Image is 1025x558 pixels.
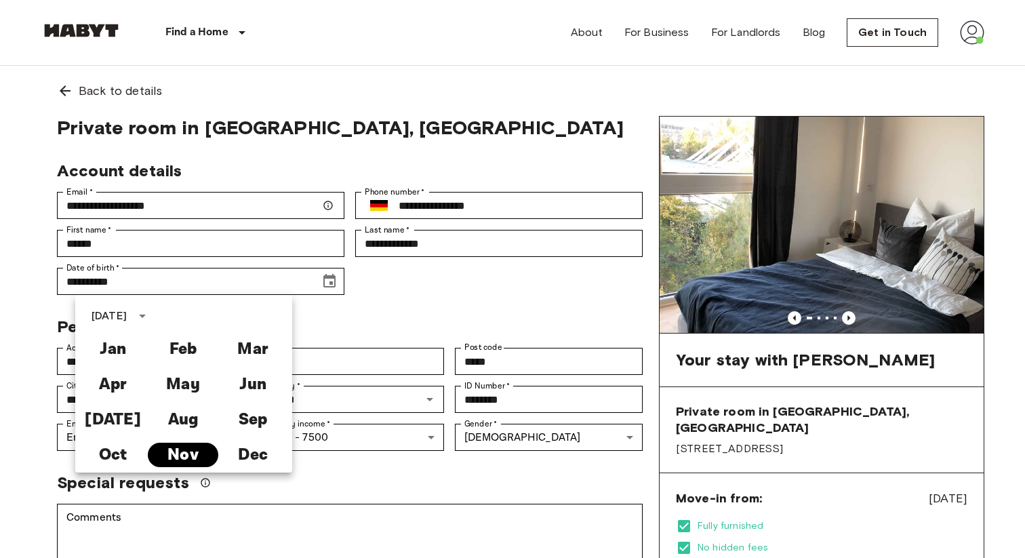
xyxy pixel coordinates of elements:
button: [DATE] [78,407,148,432]
button: Jun [218,372,288,397]
span: Special requests [57,473,189,493]
label: Address [66,342,103,354]
span: [DATE] [929,490,967,507]
div: [DEMOGRAPHIC_DATA] [455,424,643,451]
img: Germany [370,200,388,211]
img: Habyt [41,24,122,37]
div: Address [57,348,444,375]
span: [STREET_ADDRESS] [676,441,967,456]
button: Oct [78,443,148,467]
div: City [57,386,245,413]
button: calendar view is open, switch to year view [131,304,154,327]
button: Dec [218,443,288,467]
a: Back to details [41,66,984,116]
img: Marketing picture of unit DE-01-002-004-04HF [660,117,984,333]
label: ID Number [464,380,510,392]
label: Post code [464,342,502,353]
svg: We'll do our best to accommodate your request, but please note we can't guarantee it will be poss... [200,477,211,488]
img: avatar [960,20,984,45]
div: First name [57,230,344,257]
div: Post code [455,348,643,375]
span: Fully furnished [698,519,967,533]
button: May [148,372,218,397]
label: First name [66,224,112,236]
button: Mar [218,337,288,361]
span: Private room in [GEOGRAPHIC_DATA], [GEOGRAPHIC_DATA] [676,403,967,436]
button: Jan [78,337,148,361]
a: Get in Touch [847,18,938,47]
label: Phone number [365,186,425,198]
span: Move-in from: [676,490,762,506]
label: Monthly income [265,418,330,430]
span: Personal details [57,317,183,336]
div: 5000 - 7500 [256,424,443,451]
p: Find a Home [165,24,228,41]
button: Choose date, selected date is Nov 14, 1996 [316,268,343,295]
a: For Business [624,24,689,41]
label: City [66,380,87,392]
div: Employed [57,424,245,451]
button: Nov [148,443,218,467]
label: Last name [365,224,410,236]
span: Your stay with [PERSON_NAME] [676,350,935,370]
label: Gender [464,418,497,430]
div: [DATE] [92,308,127,324]
span: Back to details [79,82,162,100]
span: No hidden fees [698,541,967,555]
button: Open [420,390,439,409]
div: Email [57,192,344,219]
button: Aug [148,407,218,432]
span: Private room in [GEOGRAPHIC_DATA], [GEOGRAPHIC_DATA] [57,116,643,139]
button: Previous image [842,311,856,325]
button: Sep [218,407,288,432]
a: For Landlords [711,24,781,41]
button: Select country [365,191,393,220]
button: Feb [148,337,218,361]
div: Last name [355,230,643,257]
button: Previous image [788,311,801,325]
button: Apr [78,372,148,397]
div: ID Number [455,386,643,413]
span: Account details [57,161,182,180]
label: Email [66,186,93,198]
svg: Make sure your email is correct — we'll send your booking details there. [323,200,334,211]
a: About [571,24,603,41]
a: Blog [803,24,826,41]
label: Date of birth [66,262,119,274]
label: Employment status [66,418,146,430]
